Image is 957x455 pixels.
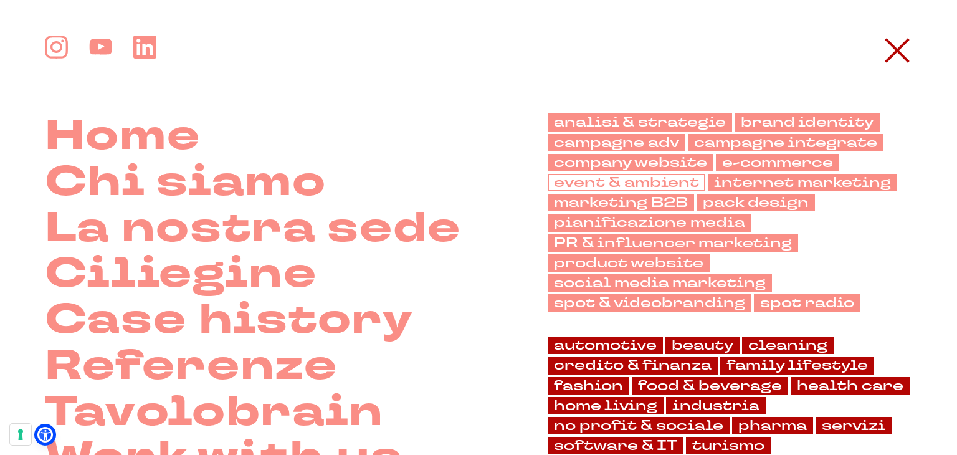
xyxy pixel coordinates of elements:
[548,134,685,151] a: campagne adv
[735,113,880,131] a: brand identity
[816,417,892,434] a: servizi
[720,357,874,374] a: family lifestyle
[697,194,815,211] a: pack design
[708,174,897,191] a: internet marketing
[754,294,860,312] a: spot radio
[10,424,31,445] button: Le tue preferenze relative al consenso per le tecnologie di tracciamento
[732,417,813,434] a: pharma
[45,160,326,206] a: Chi siamo
[548,357,718,374] a: credito & finanza
[548,417,730,434] a: no profit & sociale
[45,343,338,390] a: Referenze
[632,377,788,395] a: food & beverage
[548,397,664,414] a: home living
[548,234,798,252] a: PR & influencer marketing
[45,206,461,252] a: La nostra sede
[37,427,53,443] a: Open Accessibility Menu
[45,113,201,160] a: Home
[548,113,732,131] a: analisi & strategie
[548,294,751,312] a: spot & videobranding
[548,154,713,171] a: company website
[548,437,683,454] a: software & IT
[742,337,834,354] a: cleaning
[665,337,740,354] a: beauty
[666,397,766,414] a: industria
[548,274,772,292] a: social media marketing
[548,174,705,191] a: event & ambient
[716,154,839,171] a: e-commerce
[686,437,771,454] a: turismo
[548,337,663,354] a: automotive
[548,254,710,272] a: product website
[688,134,883,151] a: campagne integrate
[45,390,384,436] a: Tavolobrain
[791,377,910,395] a: health care
[45,251,317,297] a: Ciliegine
[548,377,629,395] a: fashion
[548,214,751,231] a: pianificazione media
[548,194,694,211] a: marketing B2B
[45,297,414,343] a: Case history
